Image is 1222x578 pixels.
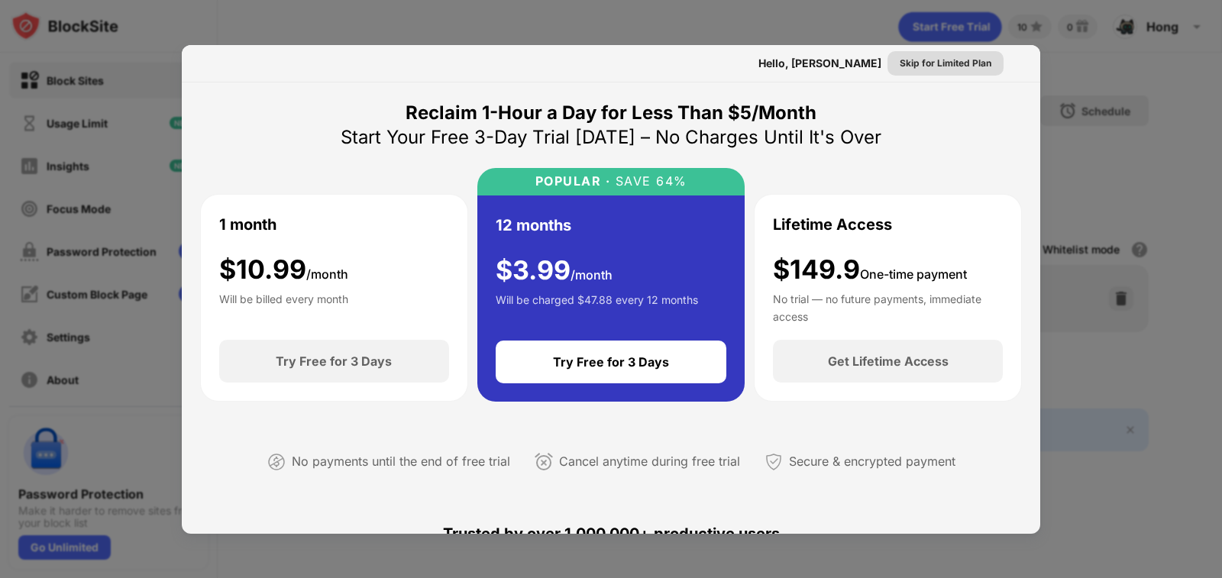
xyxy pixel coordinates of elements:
div: No payments until the end of free trial [292,450,510,473]
div: No trial — no future payments, immediate access [773,291,1003,321]
div: Lifetime Access [773,213,892,236]
div: Start Your Free 3-Day Trial [DATE] – No Charges Until It's Over [341,125,881,150]
div: Cancel anytime during free trial [559,450,740,473]
div: 12 months [496,214,571,237]
div: SAVE 64% [610,174,687,189]
div: 1 month [219,213,276,236]
img: cancel-anytime [535,453,553,471]
div: $ 3.99 [496,255,613,286]
div: Secure & encrypted payment [789,450,955,473]
div: Will be billed every month [219,291,348,321]
span: /month [306,266,348,282]
div: Try Free for 3 Days [276,354,392,369]
span: One-time payment [860,266,967,282]
div: $149.9 [773,254,967,286]
div: Reclaim 1-Hour a Day for Less Than $5/Month [406,101,816,125]
div: Will be charged $47.88 every 12 months [496,292,698,322]
div: Skip for Limited Plan [900,56,991,71]
div: Try Free for 3 Days [553,354,669,370]
div: Hello, [PERSON_NAME] [758,57,881,69]
img: secured-payment [765,453,783,471]
div: POPULAR · [535,174,611,189]
span: /month [571,267,613,283]
img: not-paying [267,453,286,471]
div: $ 10.99 [219,254,348,286]
div: Get Lifetime Access [828,354,949,369]
div: Trusted by over 1,000,000+ productive users [200,497,1022,570]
